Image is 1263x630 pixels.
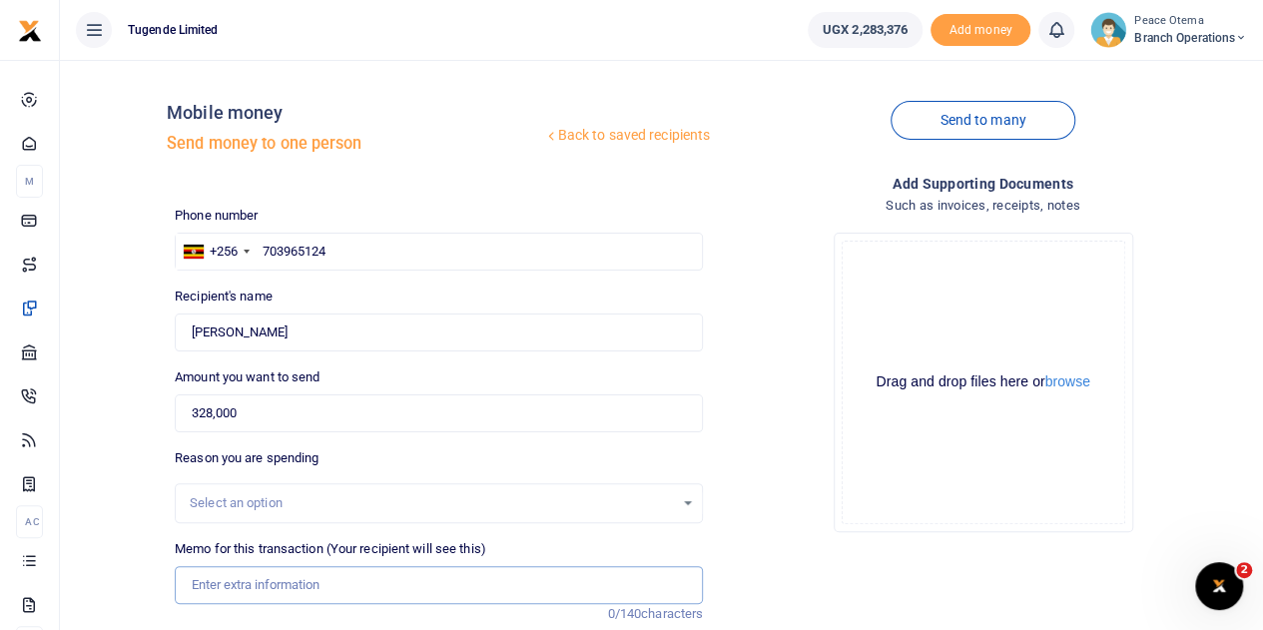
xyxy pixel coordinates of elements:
[16,505,43,538] li: Ac
[175,448,318,468] label: Reason you are spending
[1090,12,1126,48] img: profile-user
[931,14,1030,47] li: Toup your wallet
[175,206,258,226] label: Phone number
[834,233,1133,532] div: File Uploader
[931,14,1030,47] span: Add money
[175,287,273,307] label: Recipient's name
[800,12,931,48] li: Wallet ballance
[1134,29,1247,47] span: Branch Operations
[1134,13,1247,30] small: Peace Otema
[176,234,256,270] div: Uganda: +256
[210,242,238,262] div: +256
[18,19,42,43] img: logo-small
[823,20,908,40] span: UGX 2,283,376
[175,367,319,387] label: Amount you want to send
[931,21,1030,36] a: Add money
[175,539,486,559] label: Memo for this transaction (Your recipient will see this)
[719,173,1247,195] h4: Add supporting Documents
[167,134,542,154] h5: Send money to one person
[543,118,712,154] a: Back to saved recipients
[1236,562,1252,578] span: 2
[808,12,923,48] a: UGX 2,283,376
[175,394,703,432] input: UGX
[190,493,674,513] div: Select an option
[175,314,703,351] input: Loading name...
[891,101,1074,140] a: Send to many
[175,566,703,604] input: Enter extra information
[16,165,43,198] li: M
[120,21,227,39] span: Tugende Limited
[1090,12,1247,48] a: profile-user Peace Otema Branch Operations
[1045,374,1090,388] button: browse
[843,372,1124,391] div: Drag and drop files here or
[719,195,1247,217] h4: Such as invoices, receipts, notes
[167,102,542,124] h4: Mobile money
[18,22,42,37] a: logo-small logo-large logo-large
[175,233,703,271] input: Enter phone number
[1195,562,1243,610] iframe: Intercom live chat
